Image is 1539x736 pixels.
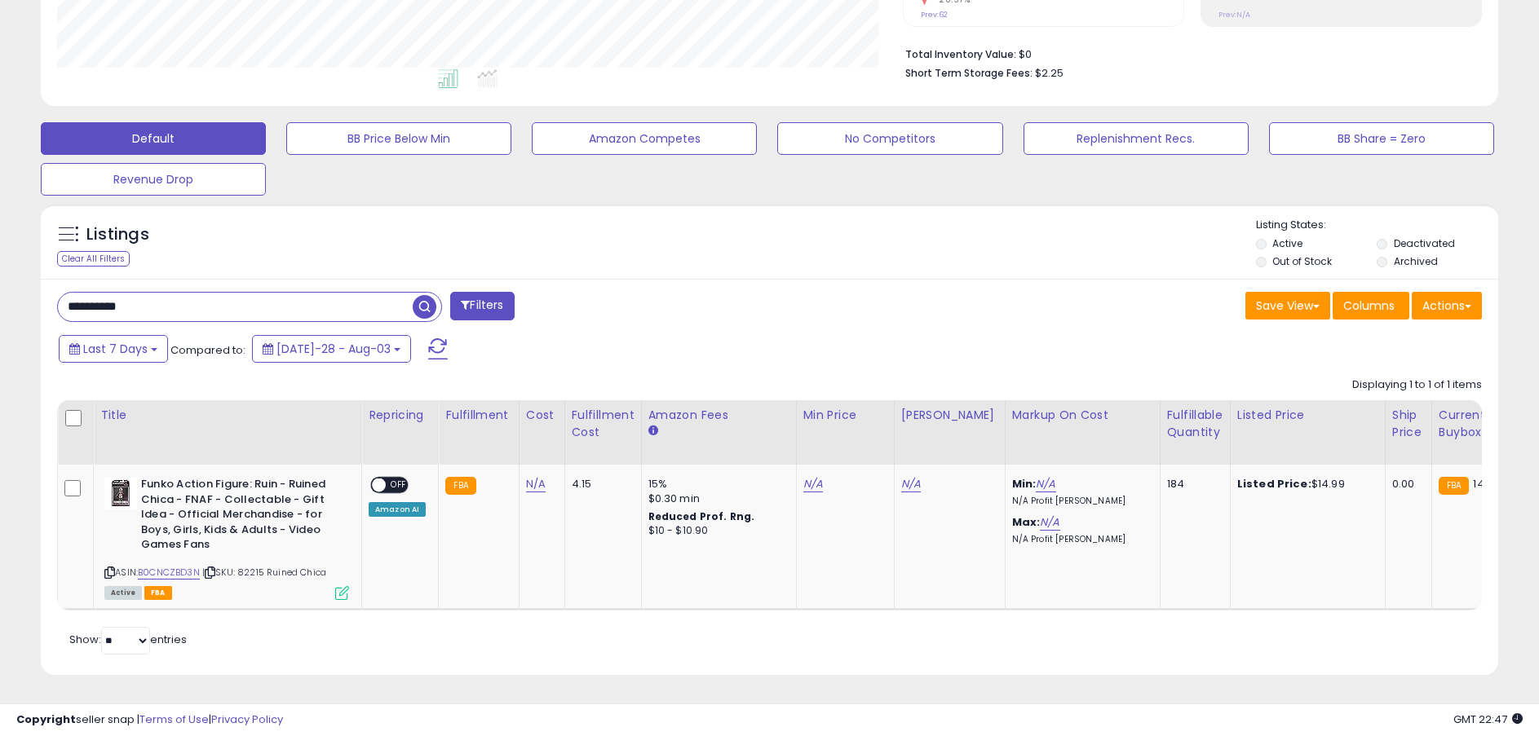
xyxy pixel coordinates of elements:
span: Show: entries [69,632,187,647]
div: Clear All Filters [57,251,130,267]
button: [DATE]-28 - Aug-03 [252,335,411,363]
a: Terms of Use [139,712,209,727]
b: Min: [1012,476,1037,491]
p: N/A Profit [PERSON_NAME] [1012,496,1148,507]
small: Prev: 62 [921,10,948,20]
a: Privacy Policy [211,712,283,727]
b: Max: [1012,514,1041,530]
div: 15% [648,477,784,491]
button: Replenishment Recs. [1024,122,1249,155]
button: Revenue Drop [41,163,266,196]
b: Total Inventory Value: [905,47,1016,61]
label: Active [1272,236,1302,250]
small: FBA [1439,477,1469,495]
p: N/A Profit [PERSON_NAME] [1012,534,1148,545]
li: $0 [905,43,1470,63]
span: $2.25 [1035,65,1064,81]
span: [DATE]-28 - Aug-03 [276,341,391,357]
small: Prev: N/A [1218,10,1250,20]
button: Actions [1412,292,1482,320]
h5: Listings [86,223,149,246]
div: $10 - $10.90 [648,524,784,538]
b: Short Term Storage Fees: [905,66,1033,80]
div: Fulfillment [445,407,511,424]
div: Amazon AI [369,502,426,517]
th: The percentage added to the cost of goods (COGS) that forms the calculator for Min & Max prices. [1005,400,1160,465]
span: OFF [386,478,412,492]
div: Min Price [803,407,887,424]
img: 41nkwQImWqL._SL40_.jpg [104,477,137,509]
a: N/A [901,476,921,492]
div: [PERSON_NAME] [901,407,998,424]
span: Compared to: [170,342,245,358]
a: N/A [526,476,546,492]
div: Current Buybox Price [1439,407,1523,441]
button: BB Share = Zero [1269,122,1494,155]
button: BB Price Below Min [286,122,511,155]
span: FBA [144,586,172,600]
span: | SKU: 82215 Ruined Chica [202,566,326,579]
button: Last 7 Days [59,335,168,363]
div: Cost [526,407,558,424]
span: Last 7 Days [83,341,148,357]
span: All listings currently available for purchase on Amazon [104,586,142,600]
button: Default [41,122,266,155]
a: B0CNCZBD3N [138,566,200,580]
div: Amazon Fees [648,407,789,424]
div: Displaying 1 to 1 of 1 items [1352,377,1482,393]
button: Columns [1333,292,1409,320]
button: Amazon Competes [532,122,757,155]
label: Out of Stock [1272,254,1332,268]
a: N/A [1040,514,1059,531]
p: Listing States: [1256,218,1498,233]
button: Save View [1245,292,1330,320]
div: Ship Price [1392,407,1425,441]
b: Funko Action Figure: Ruin - Ruined Chica - FNAF - Collectable - Gift Idea - Official Merchandise ... [141,477,339,557]
div: seller snap | | [16,712,283,728]
div: Listed Price [1237,407,1378,424]
strong: Copyright [16,712,76,727]
div: Markup on Cost [1012,407,1153,424]
small: FBA [445,477,475,495]
small: Amazon Fees. [648,424,658,439]
a: N/A [1036,476,1055,492]
div: 0.00 [1392,477,1419,491]
div: $14.99 [1237,477,1373,491]
button: Filters [450,292,514,320]
div: ASIN: [104,477,349,597]
label: Deactivated [1394,236,1455,250]
div: Fulfillment Cost [572,407,635,441]
b: Listed Price: [1237,476,1311,491]
div: 184 [1167,477,1218,491]
span: 2025-08-11 22:47 GMT [1453,712,1523,727]
a: N/A [803,476,823,492]
div: Fulfillable Quantity [1167,407,1223,441]
span: Columns [1343,297,1395,314]
div: Repricing [369,407,431,424]
div: Title [100,407,355,424]
div: 4.15 [572,477,629,491]
label: Archived [1394,254,1438,268]
div: $0.30 min [648,491,784,506]
span: 14.99 [1473,476,1500,491]
b: Reduced Prof. Rng. [648,509,755,523]
button: No Competitors [777,122,1002,155]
